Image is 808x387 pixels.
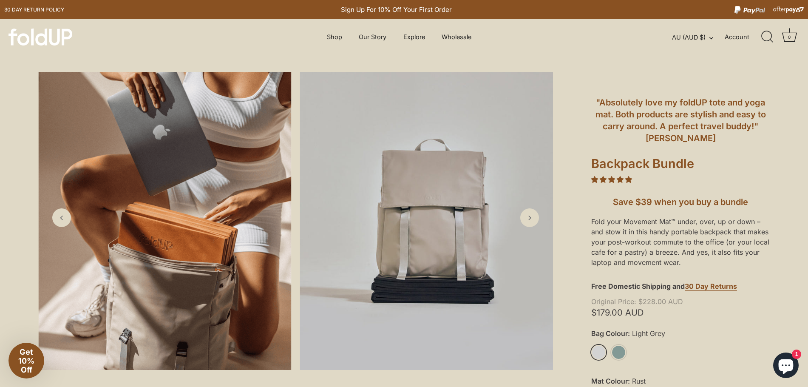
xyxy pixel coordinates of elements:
div: Primary navigation [306,29,493,45]
a: Account [725,32,764,42]
a: Light Grey [591,345,606,360]
a: Explore [396,29,433,45]
a: Sage [611,345,626,360]
span: $228.00 AUD [591,298,767,305]
span: $179.00 AUD [591,309,770,316]
a: Shop [320,29,350,45]
div: Get 10% Off [9,343,44,378]
a: Next slide [520,208,539,227]
label: Bag Colour: [591,330,770,338]
a: Previous slide [52,208,71,227]
button: AU (AUD $) [672,34,723,41]
strong: 30 Day Returns [685,282,737,290]
p: Fold your Movement Mat™ under, over, up or down – and stow it in this handy portable backpack tha... [591,216,770,267]
span: Rust [630,377,646,385]
a: 30 day Return policy [4,5,64,15]
a: Our Story [352,29,394,45]
span: Get 10% Off [18,347,34,374]
a: Search [758,28,777,46]
span: Light Grey [630,330,665,338]
inbox-online-store-chat: Shopify online store chat [771,353,801,380]
h5: "Absolutely love my foldUP tote and yoga mat. Both products are stylish and easy to carry around.... [591,97,770,144]
span: 5.00 stars [591,175,632,184]
a: Wholesale [434,29,479,45]
div: 0 [785,33,794,41]
h5: Save $39 when you buy a bundle [591,196,770,208]
label: Mat Colour: [591,377,770,385]
a: Cart [780,28,799,46]
strong: Free Domestic Shipping and [591,282,685,290]
a: 30 Day Returns [685,282,737,291]
h1: Backpack Bundle [591,156,770,175]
